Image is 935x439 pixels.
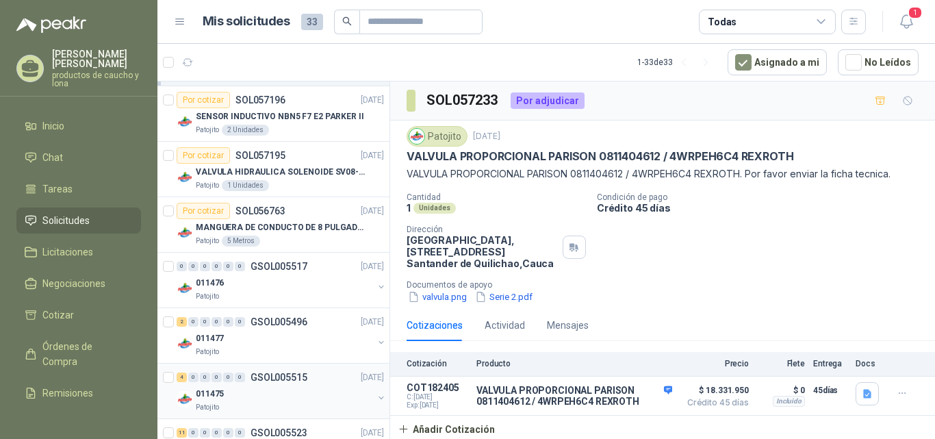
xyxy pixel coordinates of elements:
p: Cotización [407,359,468,368]
div: Por cotizar [177,92,230,108]
div: 0 [235,317,245,327]
button: Serie 2.pdf [474,290,534,304]
p: Patojito [196,180,219,191]
p: 011477 [196,332,224,345]
div: Patojito [407,126,467,147]
img: Company Logo [177,225,193,241]
div: 0 [235,373,245,382]
p: 45 días [813,382,847,399]
div: 0 [188,317,198,327]
div: 0 [200,262,210,271]
img: Company Logo [177,114,193,130]
div: Por cotizar [177,203,230,219]
p: GSOL005496 [251,317,307,327]
img: Logo peakr [16,16,86,33]
span: C: [DATE] [407,393,468,401]
div: 0 [235,262,245,271]
a: 0 0 0 0 0 0 GSOL005517[DATE] Company Logo011476Patojito [177,258,387,302]
p: VALVULA PROPORCIONAL PARISON 0811404612 / 4WRPEH6C4 REXROTH [407,149,793,164]
a: Por cotizarSOL057195[DATE] Company LogoVALVULA HIDRAULICA SOLENOIDE SV08-20 REF : SV08-3B-N-24DC-... [157,142,389,197]
p: [DATE] [361,371,384,384]
p: Entrega [813,359,847,368]
p: Flete [757,359,805,368]
img: Company Logo [177,280,193,297]
div: 0 [212,317,222,327]
a: Licitaciones [16,239,141,265]
div: 2 Unidades [222,125,269,136]
a: Tareas [16,176,141,202]
p: [GEOGRAPHIC_DATA], [STREET_ADDRESS] Santander de Quilichao , Cauca [407,234,557,269]
button: valvula.png [407,290,468,304]
a: Inicio [16,113,141,139]
h3: SOL057233 [426,90,500,111]
p: Documentos de apoyo [407,280,930,290]
div: 1 Unidades [222,180,269,191]
p: GSOL005517 [251,262,307,271]
a: Solicitudes [16,208,141,234]
p: COT182405 [407,382,468,393]
span: Remisiones [42,386,93,401]
div: Por adjudicar [511,92,585,109]
p: Condición de pago [597,192,930,202]
div: 0 [188,428,198,438]
span: Negociaciones [42,276,105,291]
p: Patojito [196,347,219,358]
div: Unidades [413,203,456,214]
p: SOL057195 [235,151,285,160]
p: [DATE] [473,130,500,143]
p: Producto [476,359,672,368]
div: 0 [235,428,245,438]
span: 1 [908,6,923,19]
p: SOL056763 [235,206,285,216]
a: Por cotizarSOL057196[DATE] Company LogoSENSOR INDUCTIVO NBN5 F7 E2 PARKER IIPatojito2 Unidades [157,86,389,142]
div: 0 [188,262,198,271]
span: Cotizar [42,308,74,323]
span: Licitaciones [42,244,93,260]
div: Cotizaciones [407,318,463,333]
span: Órdenes de Compra [42,339,128,369]
div: 0 [200,317,210,327]
div: Todas [708,14,737,29]
p: productos de caucho y lona [52,71,141,88]
div: 0 [200,373,210,382]
button: Asignado a mi [728,49,827,75]
p: Patojito [196,291,219,302]
p: Precio [680,359,749,368]
p: VALVULA PROPORCIONAL PARISON 0811404612 / 4WRPEH6C4 REXROTH [476,385,672,407]
div: Por cotizar [177,147,230,164]
span: Crédito 45 días [680,399,749,407]
span: search [342,16,352,26]
img: Company Logo [409,129,424,144]
div: 0 [177,262,187,271]
a: Chat [16,145,141,171]
div: 11 [177,428,187,438]
a: Por cotizarSOL056763[DATE] Company LogoMANGUERA DE CONDUCTO DE 8 PULGADAS DE ALAMBRE DE ACERO PUP... [157,197,389,253]
p: VALVULA PROPORCIONAL PARISON 0811404612 / 4WRPEH6C4 REXROTH. Por favor enviar la ficha tecnica. [407,166,919,181]
a: 4 0 0 0 0 0 GSOL005515[DATE] Company Logo011475Patojito [177,369,387,413]
span: Inicio [42,118,64,134]
button: No Leídos [838,49,919,75]
a: Órdenes de Compra [16,334,141,375]
p: Cantidad [407,192,586,202]
img: Company Logo [177,336,193,352]
div: 0 [212,262,222,271]
p: SENSOR INDUCTIVO NBN5 F7 E2 PARKER II [196,110,364,123]
p: 011475 [196,388,224,401]
span: Exp: [DATE] [407,401,468,410]
div: Actividad [485,318,525,333]
div: 0 [200,428,210,438]
div: 0 [212,428,222,438]
p: Patojito [196,125,219,136]
div: 0 [223,262,233,271]
div: 0 [223,317,233,327]
p: [DATE] [361,205,384,218]
div: 4 [177,373,187,382]
p: 1 [407,202,411,214]
a: Cotizar [16,302,141,328]
span: Tareas [42,181,73,197]
p: SOL057196 [235,95,285,105]
button: 1 [894,10,919,34]
p: MANGUERA DE CONDUCTO DE 8 PULGADAS DE ALAMBRE DE ACERO PU [196,221,366,234]
div: Mensajes [547,318,589,333]
div: 0 [212,373,222,382]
